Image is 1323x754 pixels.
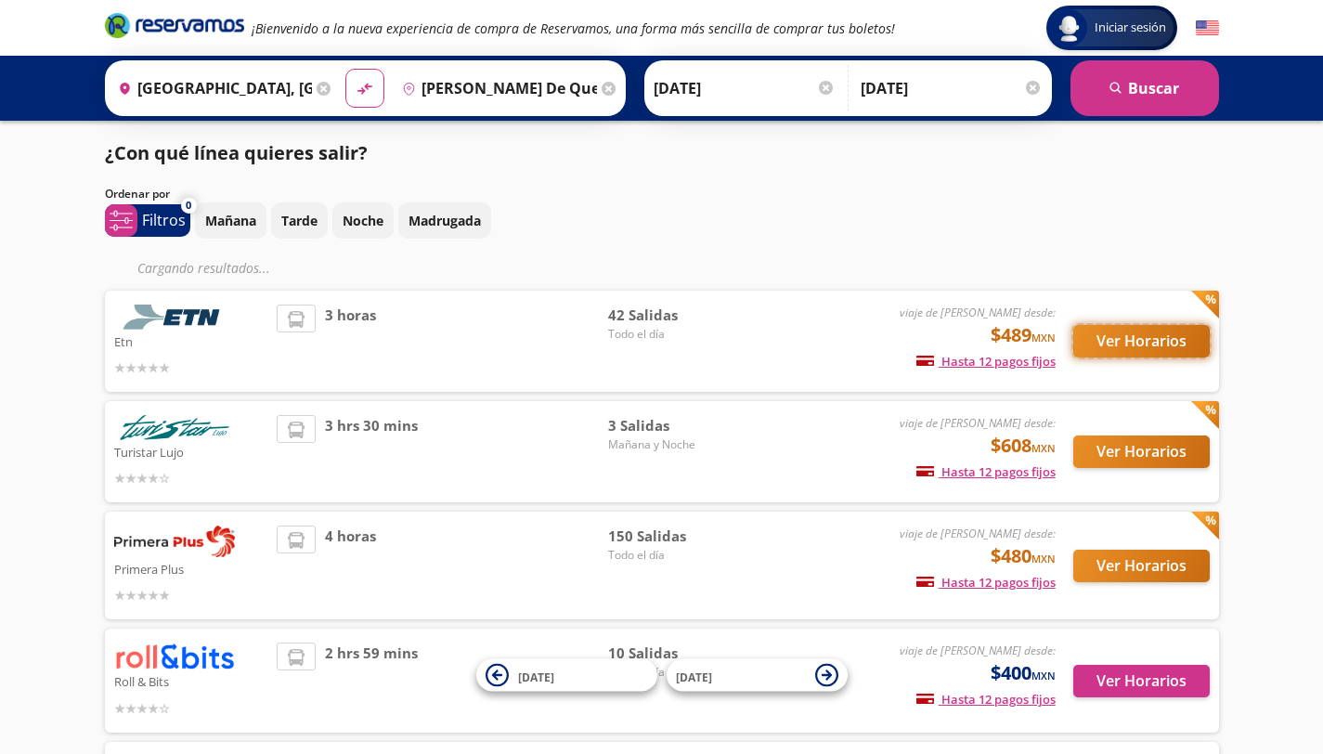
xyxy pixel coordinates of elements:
span: Todo el día [608,326,738,343]
span: 42 Salidas [608,305,738,326]
i: Brand Logo [105,11,244,39]
em: viaje de [PERSON_NAME] desde: [900,643,1056,658]
em: viaje de [PERSON_NAME] desde: [900,305,1056,320]
span: Hasta 12 pagos fijos [916,463,1056,480]
span: $608 [991,432,1056,460]
em: viaje de [PERSON_NAME] desde: [900,415,1056,431]
span: Hasta 12 pagos fijos [916,353,1056,370]
span: Iniciar sesión [1087,19,1174,37]
span: 150 Salidas [608,526,738,547]
small: MXN [1031,669,1056,682]
small: MXN [1031,441,1056,455]
p: Tarde [281,211,318,230]
span: 4 horas [325,526,376,605]
p: Ordenar por [105,186,170,202]
button: Madrugada [398,202,491,239]
button: Tarde [271,202,328,239]
p: ¿Con qué línea quieres salir? [105,139,368,167]
input: Elegir Fecha [654,65,836,111]
em: Cargando resultados ... [137,259,270,277]
p: Filtros [142,209,186,231]
p: Mañana [205,211,256,230]
span: 3 Salidas [608,415,738,436]
span: 3 hrs 30 mins [325,415,418,488]
span: Todo el día [608,547,738,564]
em: ¡Bienvenido a la nueva experiencia de compra de Reservamos, una forma más sencilla de comprar tus... [252,19,895,37]
em: viaje de [PERSON_NAME] desde: [900,526,1056,541]
button: Buscar [1070,60,1219,116]
button: Mañana [195,202,266,239]
span: 2 hrs 59 mins [325,643,418,718]
span: Hasta 12 pagos fijos [916,691,1056,708]
button: Ver Horarios [1073,325,1210,357]
span: 0 [186,198,191,214]
button: Noche [332,202,394,239]
button: [DATE] [667,659,848,692]
button: Ver Horarios [1073,550,1210,582]
p: Roll & Bits [114,669,268,692]
input: Buscar Origen [110,65,313,111]
p: Noche [343,211,383,230]
span: $400 [991,659,1056,687]
input: Opcional [861,65,1043,111]
p: Turistar Lujo [114,440,268,462]
button: English [1196,17,1219,40]
button: Ver Horarios [1073,435,1210,468]
small: MXN [1031,552,1056,565]
span: $480 [991,542,1056,570]
img: Roll & Bits [114,643,235,669]
button: 0Filtros [105,204,190,237]
p: Etn [114,330,268,352]
span: [DATE] [518,669,554,684]
span: [DATE] [676,669,712,684]
p: Madrugada [409,211,481,230]
span: 3 horas [325,305,376,378]
input: Buscar Destino [395,65,597,111]
img: Etn [114,305,235,330]
span: 10 Salidas [608,643,738,664]
img: Primera Plus [114,526,235,557]
img: Turistar Lujo [114,415,235,440]
a: Brand Logo [105,11,244,45]
p: Primera Plus [114,557,268,579]
button: Ver Horarios [1073,665,1210,697]
span: Mañana y Noche [608,436,738,453]
small: MXN [1031,331,1056,344]
button: [DATE] [476,659,657,692]
span: Hasta 12 pagos fijos [916,574,1056,591]
span: $489 [991,321,1056,349]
